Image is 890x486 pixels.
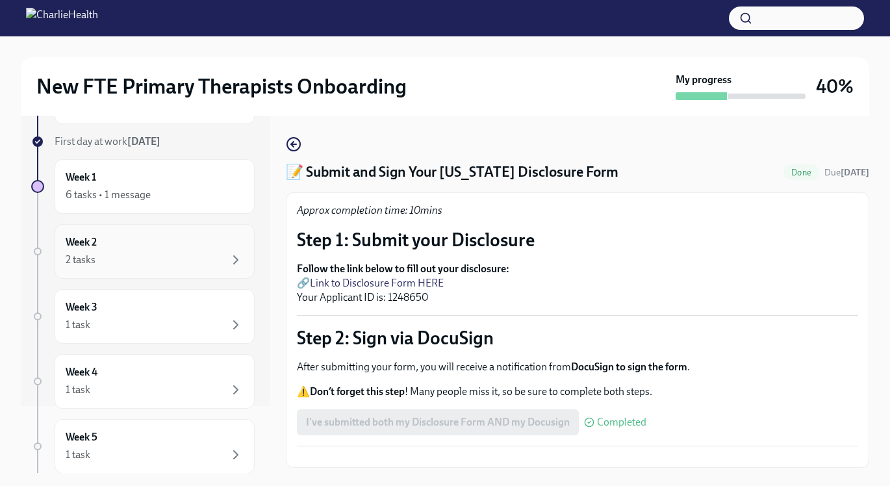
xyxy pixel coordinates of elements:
[66,318,90,332] div: 1 task
[31,134,255,149] a: First day at work[DATE]
[286,162,618,182] h4: 📝 Submit and Sign Your [US_STATE] Disclosure Form
[31,159,255,214] a: Week 16 tasks • 1 message
[66,170,96,185] h6: Week 1
[297,228,858,251] p: Step 1: Submit your Disclosure
[310,277,444,289] a: Link to Disclosure Form HERE
[31,354,255,409] a: Week 41 task
[66,188,151,202] div: 6 tasks • 1 message
[66,235,97,249] h6: Week 2
[597,417,646,428] span: Completed
[66,383,90,397] div: 1 task
[297,204,442,216] em: Approx completion time: 10mins
[816,75,854,98] h3: 40%
[31,419,255,474] a: Week 51 task
[297,262,858,305] p: 🔗 Your Applicant ID is: 1248650
[31,289,255,344] a: Week 31 task
[297,385,858,399] p: ⚠️ ! Many people miss it, so be sure to complete both steps.
[841,167,869,178] strong: [DATE]
[66,430,97,444] h6: Week 5
[36,73,407,99] h2: New FTE Primary Therapists Onboarding
[31,224,255,279] a: Week 22 tasks
[66,253,95,267] div: 2 tasks
[127,135,160,147] strong: [DATE]
[297,360,858,374] p: After submitting your form, you will receive a notification from .
[824,166,869,179] span: September 12th, 2025 10:00
[676,73,731,87] strong: My progress
[571,361,687,373] strong: DocuSign to sign the form
[824,167,869,178] span: Due
[66,365,97,379] h6: Week 4
[310,385,405,398] strong: Don’t forget this step
[66,300,97,314] h6: Week 3
[26,8,98,29] img: CharlieHealth
[66,448,90,462] div: 1 task
[297,326,858,350] p: Step 2: Sign via DocuSign
[297,262,509,275] strong: Follow the link below to fill out your disclosure:
[783,168,819,177] span: Done
[55,135,160,147] span: First day at work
